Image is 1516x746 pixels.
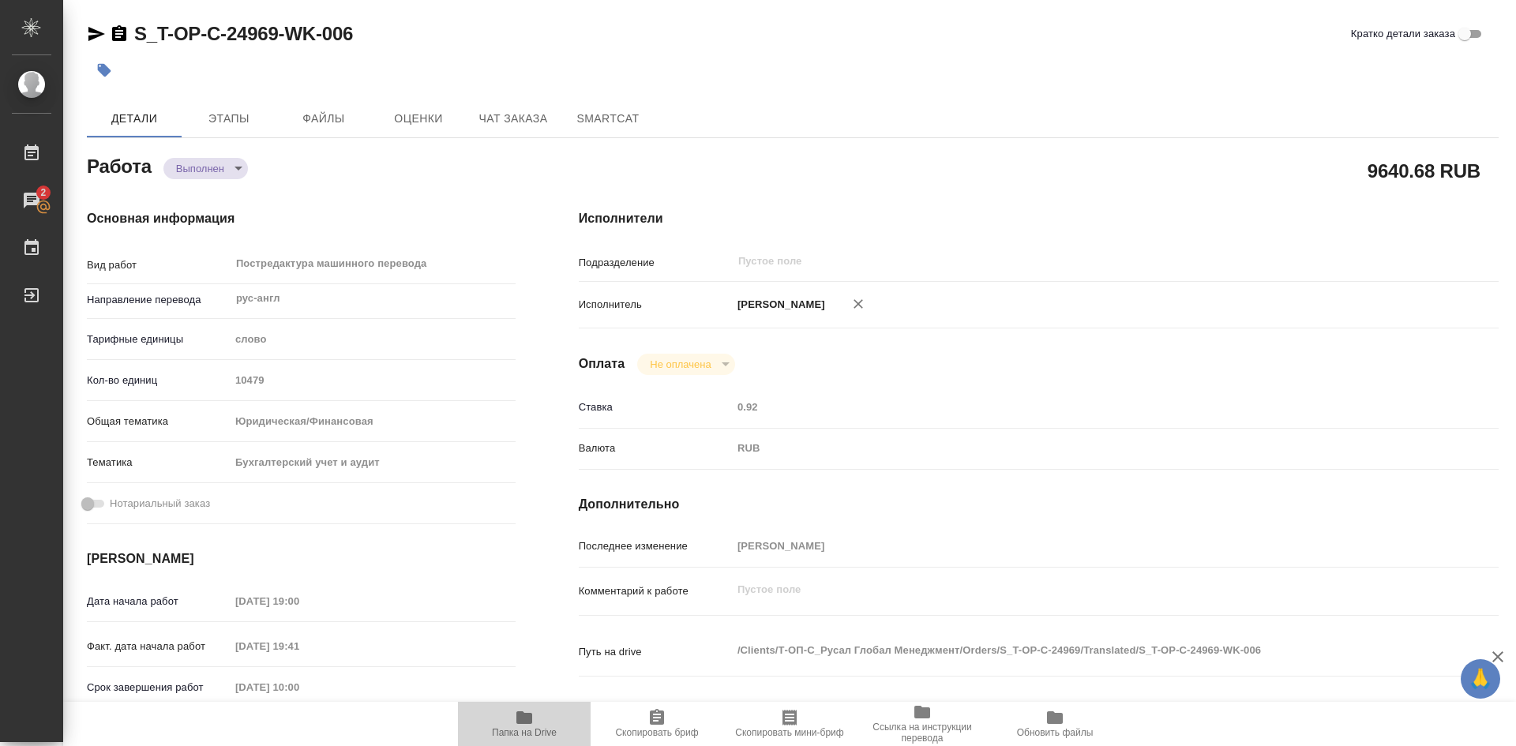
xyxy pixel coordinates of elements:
[134,23,353,44] a: S_T-OP-C-24969-WK-006
[579,399,732,415] p: Ставка
[732,297,825,313] p: [PERSON_NAME]
[230,676,368,699] input: Пустое поле
[87,332,230,347] p: Тарифные единицы
[87,292,230,308] p: Направление перевода
[87,151,152,179] h2: Работа
[735,727,843,738] span: Скопировать мини-бриф
[191,109,267,129] span: Этапы
[856,702,989,746] button: Ссылка на инструкции перевода
[637,354,734,375] div: Выполнен
[723,702,856,746] button: Скопировать мини-бриф
[591,702,723,746] button: Скопировать бриф
[4,181,59,220] a: 2
[87,209,516,228] h4: Основная информация
[579,538,732,554] p: Последнее изменение
[230,326,516,353] div: слово
[87,24,106,43] button: Скопировать ссылку для ЯМессенджера
[570,109,646,129] span: SmartCat
[579,495,1499,514] h4: Дополнительно
[579,209,1499,228] h4: Исполнители
[230,590,368,613] input: Пустое поле
[1351,26,1455,42] span: Кратко детали заказа
[579,354,625,373] h4: Оплата
[1467,662,1494,695] span: 🙏
[579,255,732,271] p: Подразделение
[87,53,122,88] button: Добавить тэг
[230,369,516,392] input: Пустое поле
[230,635,368,658] input: Пустое поле
[31,185,55,201] span: 2
[732,637,1422,664] textarea: /Clients/Т-ОП-С_Русал Глобал Менеджмент/Orders/S_T-OP-C-24969/Translated/S_T-OP-C-24969-WK-006
[458,702,591,746] button: Папка на Drive
[732,395,1422,418] input: Пустое поле
[87,373,230,388] p: Кол-во единиц
[865,722,979,744] span: Ссылка на инструкции перевода
[579,644,732,660] p: Путь на drive
[1017,727,1094,738] span: Обновить файлы
[737,252,1385,271] input: Пустое поле
[1368,157,1480,184] h2: 9640.68 RUB
[87,549,516,568] h4: [PERSON_NAME]
[87,257,230,273] p: Вид работ
[286,109,362,129] span: Файлы
[230,449,516,476] div: Бухгалтерский учет и аудит
[1461,659,1500,699] button: 🙏
[732,435,1422,462] div: RUB
[475,109,551,129] span: Чат заказа
[163,158,248,179] div: Выполнен
[171,162,229,175] button: Выполнен
[645,358,715,371] button: Не оплачена
[841,287,876,321] button: Удалить исполнителя
[110,496,210,512] span: Нотариальный заказ
[492,727,557,738] span: Папка на Drive
[110,24,129,43] button: Скопировать ссылку
[87,455,230,470] p: Тематика
[96,109,172,129] span: Детали
[230,408,516,435] div: Юридическая/Финансовая
[87,594,230,609] p: Дата начала работ
[87,639,230,654] p: Факт. дата начала работ
[732,534,1422,557] input: Пустое поле
[381,109,456,129] span: Оценки
[87,680,230,695] p: Срок завершения работ
[579,440,732,456] p: Валюта
[579,583,732,599] p: Комментарий к работе
[615,727,698,738] span: Скопировать бриф
[579,297,732,313] p: Исполнитель
[989,702,1121,746] button: Обновить файлы
[87,414,230,429] p: Общая тематика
